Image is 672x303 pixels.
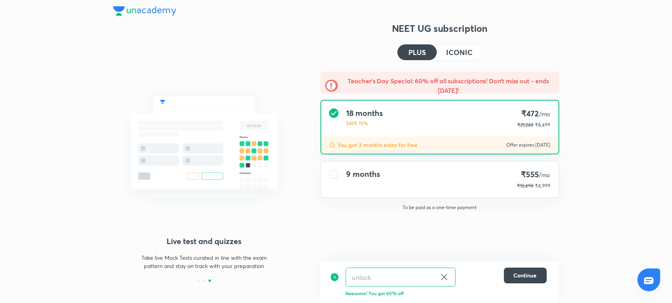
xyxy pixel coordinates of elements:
p: Offer expires [DATE] [507,142,551,148]
button: ICONIC [437,44,482,60]
span: ₹8,499 [535,122,551,128]
p: Take live Mock Tests curated in line with the exam pattern and stay on track with your preparation [136,253,273,270]
img: mock_test_quizes_521a5f770e.svg [113,79,295,215]
h4: 18 months [346,108,383,118]
h4: ₹472 [518,108,551,119]
p: You get 3 months extra for free [338,141,418,149]
button: Continue [504,268,547,283]
p: ₹12,498 [517,182,534,189]
h5: Teacher’s Day Special: 60% off all subscriptions! Don’t miss out - ends [DATE]! [342,76,555,95]
img: Company Logo [113,6,176,16]
img: - [325,79,338,92]
p: ₹21,248 [518,121,534,129]
span: ₹4,999 [535,183,551,189]
h4: Live test and quizzes [113,235,295,247]
h4: PLUS [408,49,426,56]
h4: ICONIC [446,49,472,56]
button: PLUS [397,44,437,60]
p: To be paid as a one-time payment [314,204,566,211]
input: Have a referral code? [346,268,436,286]
h4: 9 months [346,169,380,179]
span: /mo [539,110,551,118]
h3: NEET UG subscription [320,22,559,35]
img: discount [330,268,339,286]
span: Continue [514,272,537,279]
p: SAVE 15% [346,119,383,127]
img: discount [329,142,335,148]
p: Awesome! You got 60% off [346,290,547,297]
span: /mo [539,171,551,179]
h4: ₹555 [517,169,551,180]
